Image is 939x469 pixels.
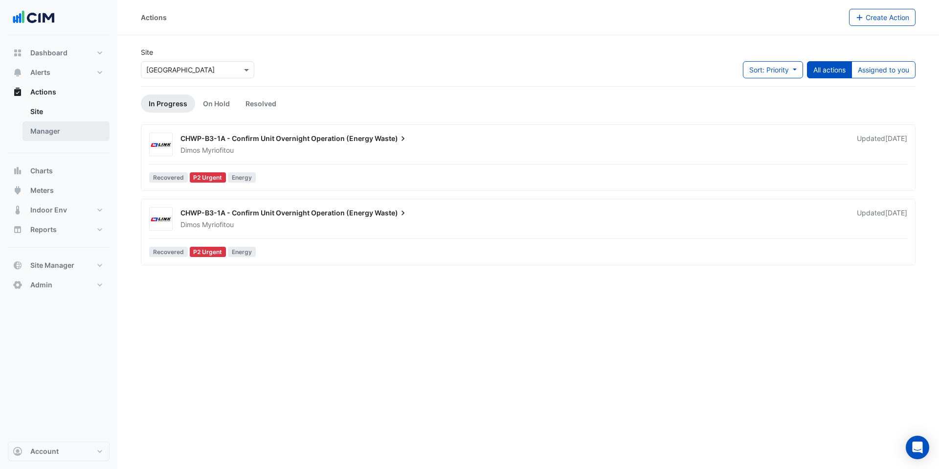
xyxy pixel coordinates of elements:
[851,61,916,78] button: Assigned to you
[8,181,110,200] button: Meters
[375,134,408,143] span: Waste)
[857,208,907,230] div: Updated
[141,12,167,23] div: Actions
[13,260,22,270] app-icon: Site Manager
[13,68,22,77] app-icon: Alerts
[906,436,929,459] div: Open Intercom Messenger
[180,209,373,217] span: CHWP-B3-1A - Confirm Unit Overnight Operation (Energy
[8,161,110,181] button: Charts
[30,87,56,97] span: Actions
[13,280,22,290] app-icon: Admin
[195,94,238,113] a: On Hold
[885,134,907,142] span: Tue 16-Sep-2025 08:33 AEST
[30,205,67,215] span: Indoor Env
[743,61,803,78] button: Sort: Priority
[8,63,110,82] button: Alerts
[30,260,74,270] span: Site Manager
[149,172,188,183] span: Recovered
[749,66,789,74] span: Sort: Priority
[375,208,408,218] span: Waste)
[8,256,110,275] button: Site Manager
[13,225,22,234] app-icon: Reports
[30,166,53,176] span: Charts
[13,87,22,97] app-icon: Actions
[8,43,110,63] button: Dashboard
[8,82,110,102] button: Actions
[202,145,234,155] span: Myriofitou
[228,247,256,257] span: Energy
[13,48,22,58] app-icon: Dashboard
[30,68,50,77] span: Alerts
[8,102,110,145] div: Actions
[30,280,52,290] span: Admin
[180,220,200,229] span: Dimos
[141,47,153,57] label: Site
[13,186,22,195] app-icon: Meters
[8,220,110,239] button: Reports
[12,8,56,27] img: Company Logo
[180,134,373,142] span: CHWP-B3-1A - Confirm Unit Overnight Operation (Energy
[8,200,110,220] button: Indoor Env
[141,94,195,113] a: In Progress
[150,214,172,224] img: Link Mechanical
[866,13,909,22] span: Create Action
[190,172,226,183] div: P2 Urgent
[30,225,57,234] span: Reports
[180,146,200,154] span: Dimos
[149,247,188,257] span: Recovered
[202,220,234,230] span: Myriofitou
[857,134,907,155] div: Updated
[885,209,907,217] span: Tue 16-Sep-2025 08:33 AEST
[849,9,916,26] button: Create Action
[13,166,22,176] app-icon: Charts
[150,140,172,150] img: Link Mechanical
[807,61,852,78] button: All actions
[22,102,110,121] a: Site
[30,446,59,456] span: Account
[13,205,22,215] app-icon: Indoor Env
[30,48,67,58] span: Dashboard
[22,121,110,141] a: Manager
[30,186,54,195] span: Meters
[190,247,226,257] div: P2 Urgent
[8,442,110,461] button: Account
[228,172,256,183] span: Energy
[8,275,110,295] button: Admin
[238,94,284,113] a: Resolved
